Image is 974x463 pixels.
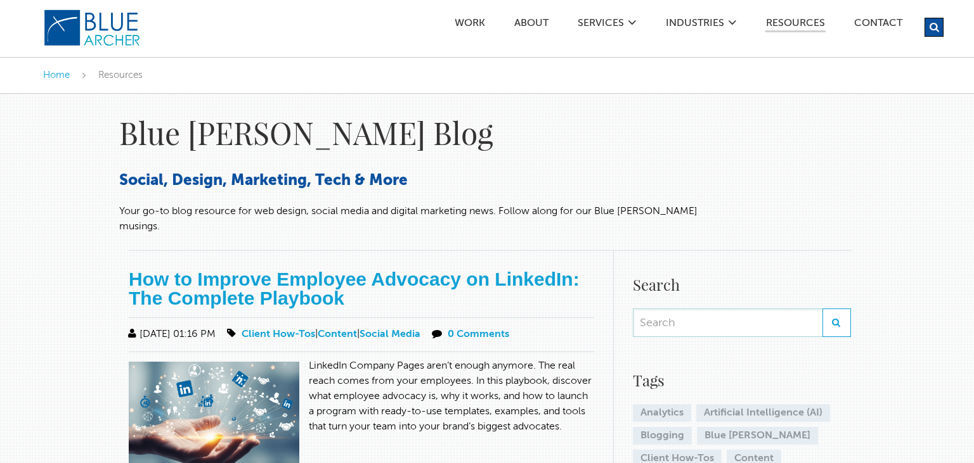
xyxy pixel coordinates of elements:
a: Resources [765,18,826,32]
h4: Tags [633,369,851,391]
img: Blue Archer Logo [43,9,141,47]
a: ABOUT [514,18,549,32]
p: LinkedIn Company Pages aren’t enough anymore. The real reach comes from your employees. In this p... [129,358,594,434]
a: 0 Comments [448,329,509,339]
a: Work [454,18,486,32]
a: How to Improve Employee Advocacy on LinkedIn: The Complete Playbook [129,269,580,308]
a: Artificial Intelligence (AI) [696,404,830,422]
a: Client How-Tos [242,329,315,339]
input: Search [633,308,822,337]
a: SERVICES [577,18,625,32]
span: Resources [98,70,143,80]
h4: Search [633,273,851,296]
span: | | [224,329,423,339]
p: Your go-to blog resource for web design, social media and digital marketing news. Follow along fo... [119,204,703,234]
a: Content [318,329,357,339]
a: Industries [665,18,725,32]
a: Home [43,70,70,80]
a: Blogging [633,427,692,445]
a: Blue [PERSON_NAME] [697,427,818,445]
a: Social Media [360,329,420,339]
h1: Blue [PERSON_NAME] Blog [119,113,703,152]
a: Contact [854,18,903,32]
a: Analytics [633,404,691,422]
h3: Social, Design, Marketing, Tech & More [119,171,703,191]
span: [DATE] 01:16 PM [126,329,216,339]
